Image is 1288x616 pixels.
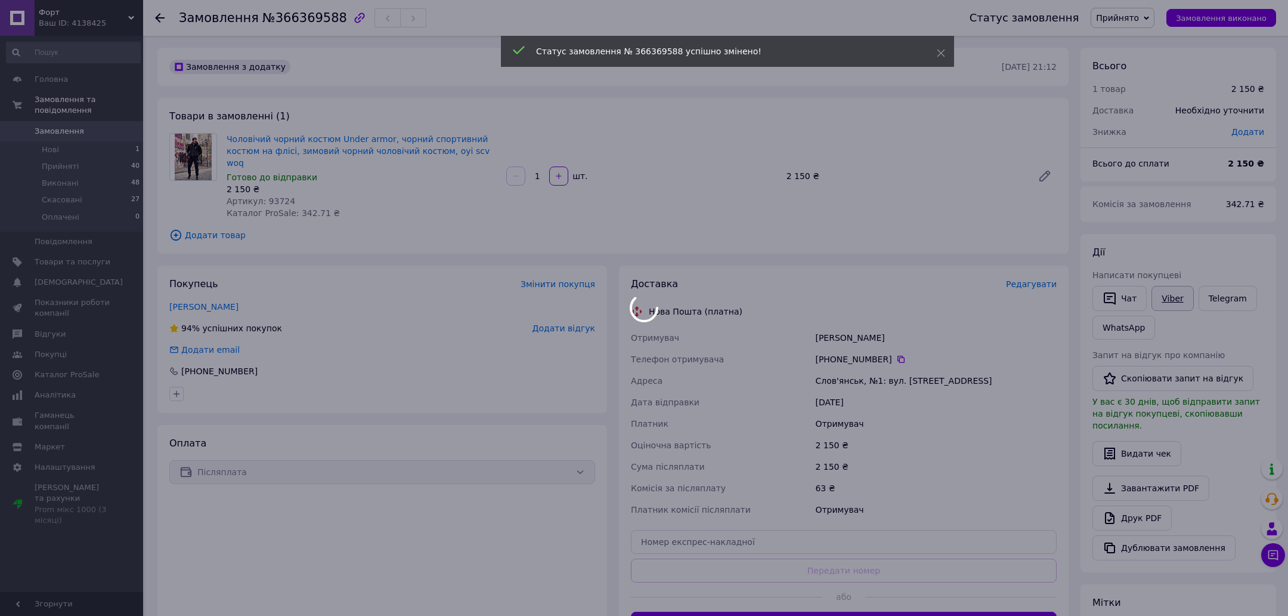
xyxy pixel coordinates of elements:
[175,134,212,180] img: Чоловічий чорний костюм Under armor, чорний спортивний костюм на флісі, зимовий чорний чоловічий ...
[1176,14,1267,23] span: Замовлення виконано
[646,306,745,318] div: Нова Пошта (платна)
[39,7,128,18] span: Форт
[631,505,751,515] span: Платник комісії післяплати
[536,45,907,57] div: Статус замовлення № 366369588 успішно змінено!
[1092,597,1121,608] span: Мітки
[1092,506,1172,531] a: Друк PDF
[1092,84,1126,94] span: 1 товар
[42,144,59,155] span: Нові
[179,11,259,25] span: Замовлення
[1092,60,1126,72] span: Всього
[35,482,110,526] span: [PERSON_NAME] та рахунки
[155,12,165,24] div: Повернутися назад
[532,324,595,333] span: Додати відгук
[169,229,1057,242] span: Додати товар
[227,196,295,206] span: Артикул: 93724
[1092,286,1147,311] button: Чат
[35,390,76,401] span: Аналітика
[521,279,595,289] span: Змінити покупця
[169,322,282,334] div: успішних покупок
[631,333,679,343] span: Отримувач
[35,442,65,452] span: Маркет
[631,355,724,364] span: Телефон отримувача
[35,297,110,319] span: Показники роботи компанії
[813,456,1059,478] div: 2 150 ₴
[227,183,497,195] div: 2 150 ₴
[169,278,218,289] span: Покупець
[227,134,490,168] a: Чоловічий чорний костюм Under armor, чорний спортивний костюм на флісі, зимовий чорний чоловічий ...
[631,376,662,386] span: Адреса
[1168,97,1271,124] div: Необхідно уточнити
[1092,535,1236,560] button: Дублювати замовлення
[6,42,141,63] input: Пошук
[35,349,67,360] span: Покупці
[1092,199,1191,209] span: Комісія за замовлення
[1092,270,1181,280] span: Написати покупцеві
[35,74,68,85] span: Головна
[1228,159,1264,168] b: 2 150 ₴
[815,353,1057,365] div: [PHONE_NUMBER]
[35,369,99,380] span: Каталог ProSale
[131,178,140,189] span: 48
[1002,62,1057,72] time: [DATE] 21:12
[1092,476,1209,501] a: Завантажити PDF
[42,195,82,205] span: Скасовані
[631,441,711,450] span: Оціночна вартість
[1092,316,1155,340] a: WhatsApp
[35,462,95,473] span: Налаштування
[35,277,123,288] span: [DEMOGRAPHIC_DATA]
[169,302,239,312] a: [PERSON_NAME]
[813,327,1059,349] div: [PERSON_NAME]
[42,178,79,189] span: Виконані
[1199,286,1257,311] a: Telegram
[1092,366,1253,391] button: Скопіювати запит на відгук
[1261,543,1285,567] button: Чат з покупцем
[35,94,143,116] span: Замовлення та повідомлення
[1092,127,1126,137] span: Знижка
[42,161,79,172] span: Прийняті
[813,499,1059,520] div: Отримувач
[35,236,92,247] span: Повідомлення
[1033,164,1057,188] a: Редагувати
[813,413,1059,435] div: Отримувач
[631,419,668,429] span: Платник
[1092,159,1169,168] span: Всього до сплати
[169,110,290,122] span: Товари в замовленні (1)
[813,392,1059,413] div: [DATE]
[135,212,140,223] span: 0
[569,170,589,182] div: шт.
[631,483,726,493] span: Комісія за післяплату
[631,462,705,472] span: Сума післяплати
[169,438,206,449] span: Оплата
[131,195,140,205] span: 27
[227,173,317,182] span: Готово до відправки
[813,370,1059,392] div: Слов'янськ, №1: вул. [STREET_ADDRESS]
[1092,441,1181,466] button: Видати чек
[169,60,290,74] div: Замовлення з додатку
[1231,127,1264,137] span: Додати
[813,478,1059,499] div: 63 ₴
[35,329,66,340] span: Відгуки
[1092,247,1105,258] span: Дії
[180,365,259,377] div: [PHONE_NUMBER]
[35,410,110,432] span: Гаманець компанії
[39,18,143,29] div: Ваш ID: 4138425
[180,344,241,356] div: Додати email
[227,208,340,218] span: Каталог ProSale: 342.71 ₴
[813,435,1059,456] div: 2 150 ₴
[131,161,140,172] span: 40
[1092,106,1134,115] span: Доставка
[35,504,110,526] div: Prom мікс 1000 (3 місяці)
[35,126,84,137] span: Замовлення
[1092,350,1225,360] span: Запит на відгук про компанію
[42,212,79,223] span: Оплачені
[970,12,1079,24] div: Статус замовлення
[1166,9,1276,27] button: Замовлення виконано
[1231,83,1264,95] div: 2 150 ₴
[35,257,110,267] span: Товари та послуги
[135,144,140,155] span: 1
[1006,279,1057,289] span: Редагувати
[1151,286,1193,311] a: Viber
[1096,13,1139,23] span: Прийнято
[631,278,678,289] span: Доставка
